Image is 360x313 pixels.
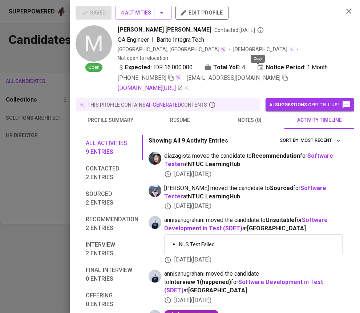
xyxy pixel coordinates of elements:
[247,225,306,232] span: [GEOGRAPHIC_DATA]
[150,116,211,125] span: resume
[233,46,288,53] span: [DEMOGRAPHIC_DATA]
[214,26,264,34] span: Contacted [DATE]
[164,152,343,169] span: diazagista moved the candidate to for at
[118,84,183,92] a: [DOMAIN_NAME][URL]
[175,74,181,80] img: magic_wand.svg
[149,136,228,145] p: Showing All 9 Activity Entries
[269,100,351,109] span: AI suggestions off? Tell us!
[86,190,138,207] span: Sourced 2 entries
[266,98,354,111] button: AI suggestions off? Tell us!
[280,137,299,143] span: sort by
[300,136,341,145] span: Most Recent
[164,184,343,201] span: [PERSON_NAME] moved the candidate to for at
[86,266,138,283] span: Final interview 0 entries
[76,25,112,62] div: M
[179,241,336,248] p: NUS Test Failed.
[266,217,295,223] b: Unsuitable
[118,46,226,53] div: [GEOGRAPHIC_DATA], [GEOGRAPHIC_DATA]
[86,215,138,232] span: Recommendation 2 entries
[86,139,138,156] span: All activities 9 entries
[164,279,323,294] a: Software Development in Test (SDET)
[149,184,161,197] img: christine.raharja@glints.com
[175,6,228,20] button: edit profile
[188,287,247,294] span: [GEOGRAPHIC_DATA]
[164,296,343,305] div: [DATE] ( [DATE] )
[164,152,333,168] a: Software Tester
[164,256,343,264] div: [DATE] ( [DATE] )
[146,102,181,108] span: AI-generated
[125,63,152,72] b: Expected:
[164,185,326,200] a: Software Tester
[86,240,138,258] span: Interview 2 entries
[289,116,350,125] span: activity timeline
[164,202,343,210] div: [DATE] ( [DATE] )
[118,36,149,43] span: QA Engineer
[118,63,193,72] div: IDR 16.000.000
[118,54,168,62] p: Not open to relocation
[86,164,138,182] span: Contacted 2 entries
[270,185,293,191] b: Sourced
[164,216,343,233] span: annisanugrahani moved the candidate to for at
[149,152,161,165] img: diazagista@glints.com
[266,63,306,72] b: Notice Period:
[149,216,161,229] img: annisa@glints.com
[188,193,240,200] span: NTUC LearningHub
[85,64,102,71] span: Open
[80,116,141,125] span: profile summary
[164,270,343,295] span: annisanugrahani moved the candidate to for at
[152,36,154,44] span: |
[242,63,245,72] span: 4
[175,9,228,15] a: edit profile
[220,46,226,52] img: magic_wand.svg
[299,135,343,146] button: sort by
[115,6,172,20] button: 4 Activities
[169,279,231,285] b: Interview 1 ( happened )
[121,8,166,17] span: 4 Activities
[188,161,240,168] span: NTUC LearningHub
[149,270,161,283] img: annisa@glints.com
[181,8,223,17] span: edit profile
[164,170,343,178] div: [DATE] ( [DATE] )
[213,63,240,72] b: Total YoE:
[88,101,207,108] p: this profile contains contents
[252,152,300,159] b: Recommendation
[257,63,328,72] div: 1 Month
[86,291,138,309] span: Offering 0 entries
[187,74,280,81] span: [EMAIL_ADDRESS][DOMAIN_NAME]
[118,25,211,34] span: [PERSON_NAME] [PERSON_NAME]
[257,26,264,34] svg: By Batam recruiter
[118,74,166,81] span: [PHONE_NUMBER]
[219,116,280,125] span: notes (0)
[157,36,204,43] span: Barito Integra Tech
